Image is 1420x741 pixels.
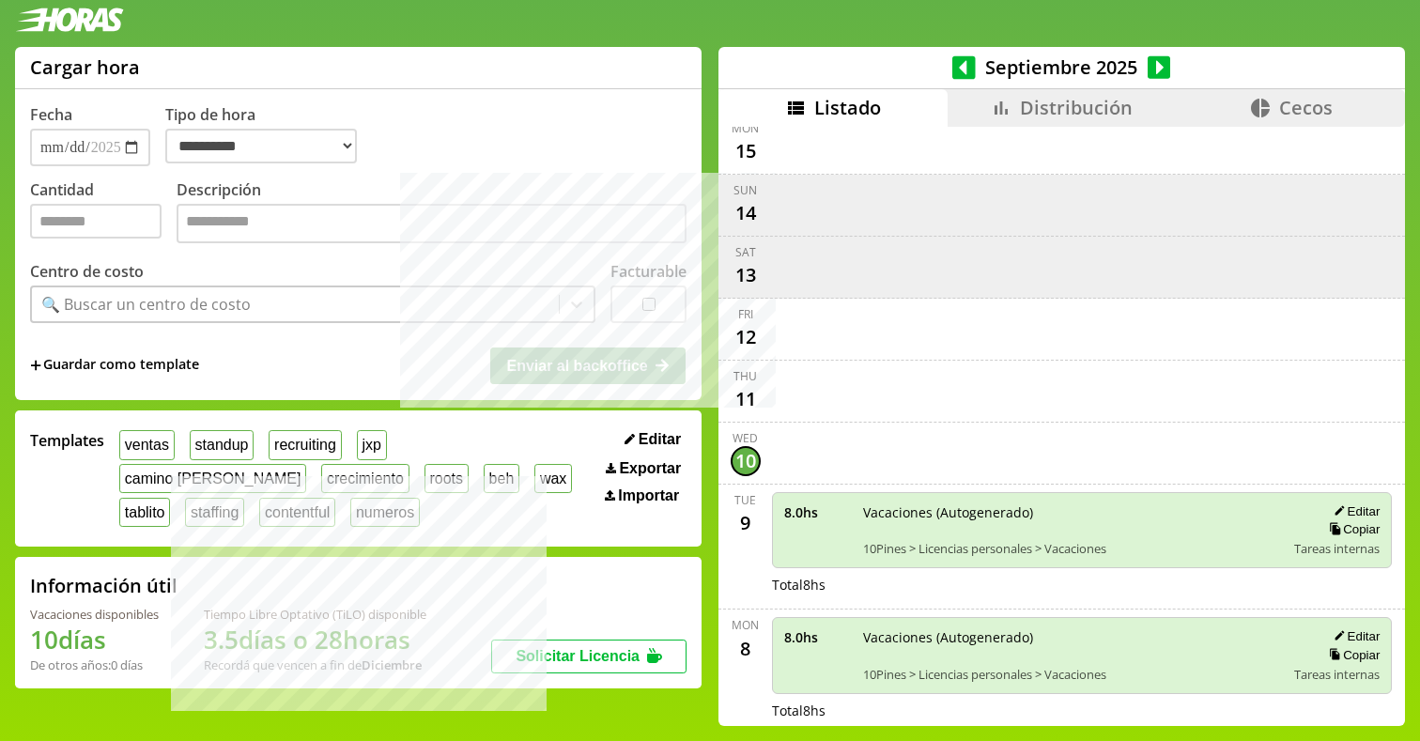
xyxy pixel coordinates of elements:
[1294,666,1380,683] span: Tareas internas
[165,129,357,163] select: Tipo de hora
[1328,628,1380,644] button: Editar
[731,633,761,663] div: 8
[772,576,1393,594] div: Total 8 hs
[733,368,757,384] div: Thu
[350,498,420,527] button: numeros
[30,104,72,125] label: Fecha
[30,355,41,376] span: +
[735,244,756,260] div: Sat
[732,120,759,136] div: Mon
[30,606,159,623] div: Vacaciones disponibles
[321,464,409,493] button: crecimiento
[30,54,140,80] h1: Cargar hora
[639,431,681,448] span: Editar
[863,628,1282,646] span: Vacaciones (Autogenerado)
[731,322,761,352] div: 12
[424,464,469,493] button: roots
[177,179,687,248] label: Descripción
[516,648,640,664] span: Solicitar Licencia
[718,127,1405,724] div: scrollable content
[731,198,761,228] div: 14
[732,617,759,633] div: Mon
[731,384,761,414] div: 11
[863,540,1282,557] span: 10Pines > Licencias personales > Vacaciones
[15,8,124,32] img: logotipo
[119,464,306,493] button: camino [PERSON_NAME]
[1328,503,1380,519] button: Editar
[731,446,761,476] div: 10
[618,487,679,504] span: Importar
[357,430,387,459] button: jxp
[484,464,519,493] button: beh
[610,261,687,282] label: Facturable
[30,656,159,673] div: De otros años: 0 días
[269,430,341,459] button: recruiting
[600,459,687,478] button: Exportar
[119,498,170,527] button: tablito
[534,464,572,493] button: wax
[41,294,251,315] div: 🔍 Buscar un centro de costo
[734,492,756,508] div: Tue
[619,460,681,477] span: Exportar
[362,656,422,673] b: Diciembre
[863,503,1282,521] span: Vacaciones (Autogenerado)
[259,498,335,527] button: contentful
[177,204,687,243] textarea: Descripción
[1323,521,1380,537] button: Copiar
[731,508,761,538] div: 9
[204,606,426,623] div: Tiempo Libre Optativo (TiLO) disponible
[1294,540,1380,557] span: Tareas internas
[814,95,881,120] span: Listado
[30,179,177,248] label: Cantidad
[731,260,761,290] div: 13
[784,503,850,521] span: 8.0 hs
[976,54,1148,80] span: Septiembre 2025
[30,430,104,451] span: Templates
[863,666,1282,683] span: 10Pines > Licencias personales > Vacaciones
[733,430,758,446] div: Wed
[619,430,687,449] button: Editar
[738,306,753,322] div: Fri
[204,623,426,656] h1: 3.5 días o 28 horas
[30,261,144,282] label: Centro de costo
[1323,647,1380,663] button: Copiar
[784,628,850,646] span: 8.0 hs
[165,104,372,166] label: Tipo de hora
[30,204,162,239] input: Cantidad
[731,136,761,166] div: 15
[1020,95,1133,120] span: Distribución
[491,640,687,673] button: Solicitar Licencia
[119,430,175,459] button: ventas
[30,573,177,598] h2: Información útil
[30,623,159,656] h1: 10 días
[733,182,757,198] div: Sun
[190,430,255,459] button: standup
[772,702,1393,719] div: Total 8 hs
[1279,95,1333,120] span: Cecos
[185,498,244,527] button: staffing
[30,355,199,376] span: +Guardar como template
[204,656,426,673] div: Recordá que vencen a fin de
